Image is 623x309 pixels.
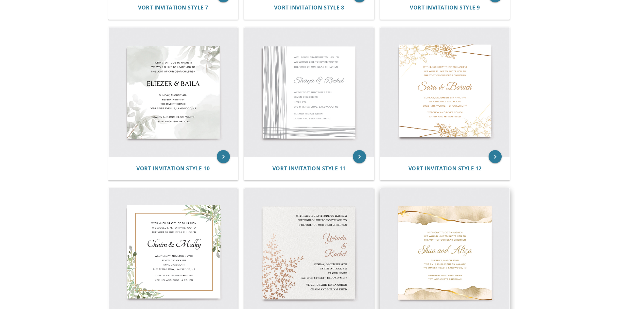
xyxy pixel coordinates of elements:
span: Vort Invitation Style 9 [410,4,480,11]
img: Vort Invitation Style 12 [380,27,510,157]
a: Vort Invitation Style 12 [408,165,482,172]
a: keyboard_arrow_right [353,150,366,163]
a: Vort Invitation Style 10 [136,165,210,172]
img: Vort Invitation Style 11 [244,27,374,157]
a: Vort Invitation Style 9 [410,5,480,11]
img: Vort Invitation Style 10 [109,27,238,157]
a: keyboard_arrow_right [217,150,230,163]
span: Vort Invitation Style 8 [274,4,344,11]
a: keyboard_arrow_right [489,150,502,163]
a: Vort Invitation Style 7 [138,5,208,11]
span: Vort Invitation Style 7 [138,4,208,11]
a: Vort Invitation Style 8 [274,5,344,11]
a: Vort Invitation Style 11 [272,165,346,172]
